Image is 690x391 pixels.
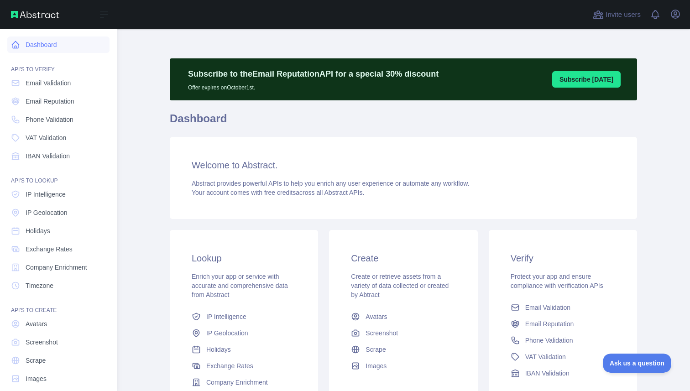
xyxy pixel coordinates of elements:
span: Phone Validation [525,336,573,345]
p: Offer expires on October 1st. [188,80,439,91]
a: Scrape [7,352,110,369]
span: IP Intelligence [26,190,66,199]
span: Exchange Rates [26,245,73,254]
a: IP Intelligence [188,308,300,325]
span: Email Validation [26,78,71,88]
span: Avatars [26,319,47,328]
a: Dashboard [7,36,110,53]
span: Scrape [366,345,386,354]
span: VAT Validation [525,352,566,361]
span: Screenshot [366,328,398,338]
span: Holidays [26,226,50,235]
a: Phone Validation [507,332,619,349]
a: Screenshot [347,325,459,341]
h3: Lookup [192,252,296,265]
button: Invite users [591,7,643,22]
img: Abstract API [11,11,59,18]
span: Avatars [366,312,387,321]
a: Avatars [347,308,459,325]
span: Images [366,361,387,370]
a: Exchange Rates [188,358,300,374]
a: Images [7,370,110,387]
span: free credits [264,189,296,196]
span: Your account comes with across all Abstract APIs. [192,189,364,196]
span: Email Reputation [26,97,74,106]
span: VAT Validation [26,133,66,142]
h1: Dashboard [170,111,637,133]
a: Screenshot [7,334,110,350]
span: Company Enrichment [26,263,87,272]
div: API'S TO VERIFY [7,55,110,73]
span: Enrich your app or service with accurate and comprehensive data from Abstract [192,273,288,298]
span: Email Validation [525,303,570,312]
a: Images [347,358,459,374]
h3: Create [351,252,455,265]
a: Email Reputation [7,93,110,109]
a: Company Enrichment [7,259,110,276]
a: Company Enrichment [188,374,300,391]
span: Holidays [206,345,231,354]
a: IBAN Validation [7,148,110,164]
span: IBAN Validation [525,369,570,378]
span: IP Geolocation [206,328,248,338]
span: Email Reputation [525,319,574,328]
div: API'S TO LOOKUP [7,166,110,184]
button: Subscribe [DATE] [552,71,621,88]
iframe: Toggle Customer Support [603,354,672,373]
div: API'S TO CREATE [7,296,110,314]
span: Scrape [26,356,46,365]
span: Create or retrieve assets from a variety of data collected or created by Abtract [351,273,449,298]
a: IP Geolocation [188,325,300,341]
p: Subscribe to the Email Reputation API for a special 30 % discount [188,68,439,80]
span: Invite users [606,10,641,20]
a: Avatars [7,316,110,332]
span: Company Enrichment [206,378,268,387]
a: Scrape [347,341,459,358]
a: Holidays [7,223,110,239]
span: Abstract provides powerful APIs to help you enrich any user experience or automate any workflow. [192,180,470,187]
a: VAT Validation [7,130,110,146]
span: IP Geolocation [26,208,68,217]
span: Protect your app and ensure compliance with verification APIs [511,273,603,289]
span: Exchange Rates [206,361,253,370]
a: IBAN Validation [507,365,619,381]
h3: Verify [511,252,615,265]
h3: Welcome to Abstract. [192,159,615,172]
a: IP Geolocation [7,204,110,221]
a: Email Reputation [507,316,619,332]
a: Holidays [188,341,300,358]
span: Screenshot [26,338,58,347]
a: Phone Validation [7,111,110,128]
span: Timezone [26,281,53,290]
a: Email Validation [507,299,619,316]
a: VAT Validation [507,349,619,365]
span: IP Intelligence [206,312,246,321]
a: Email Validation [7,75,110,91]
span: Phone Validation [26,115,73,124]
span: Images [26,374,47,383]
a: Exchange Rates [7,241,110,257]
a: Timezone [7,277,110,294]
a: IP Intelligence [7,186,110,203]
span: IBAN Validation [26,151,70,161]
